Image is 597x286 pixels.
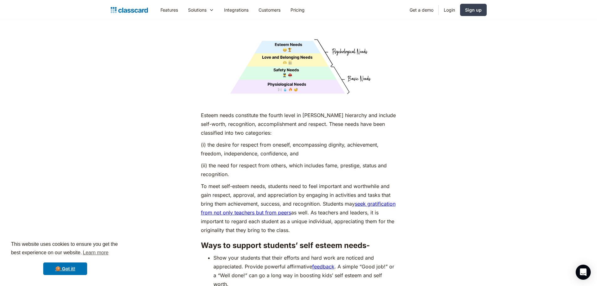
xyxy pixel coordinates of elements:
[201,99,396,108] p: ‍
[219,3,254,17] a: Integrations
[201,161,396,179] p: (ii) the need for respect from others, which includes fame, prestige, status and recognition.
[285,3,310,17] a: Pricing
[201,182,396,235] p: To meet self-esteem needs, students need to feel important and worthwhile and gain respect, appro...
[188,7,207,13] div: Solutions
[312,263,334,270] a: feedback
[11,240,119,257] span: This website uses cookies to ensure you get the best experience on our website.
[5,235,125,281] div: cookieconsent
[111,6,148,14] a: home
[465,7,482,13] div: Sign up
[201,111,396,137] p: Esteem needs constitute the fourth level in [PERSON_NAME] hierarchy and include self-worth, recog...
[155,3,183,17] a: Features
[201,140,396,158] p: (i) the desire for respect from oneself, encompassing dignity, achievement, freedom, independence...
[183,3,219,17] div: Solutions
[254,3,285,17] a: Customers
[201,241,396,250] h3: Ways to support students’ self esteem needs-
[82,248,109,257] a: learn more about cookies
[439,3,460,17] a: Login
[576,265,591,280] div: Open Intercom Messenger
[43,262,87,275] a: dismiss cookie message
[405,3,438,17] a: Get a demo
[460,4,487,16] a: Sign up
